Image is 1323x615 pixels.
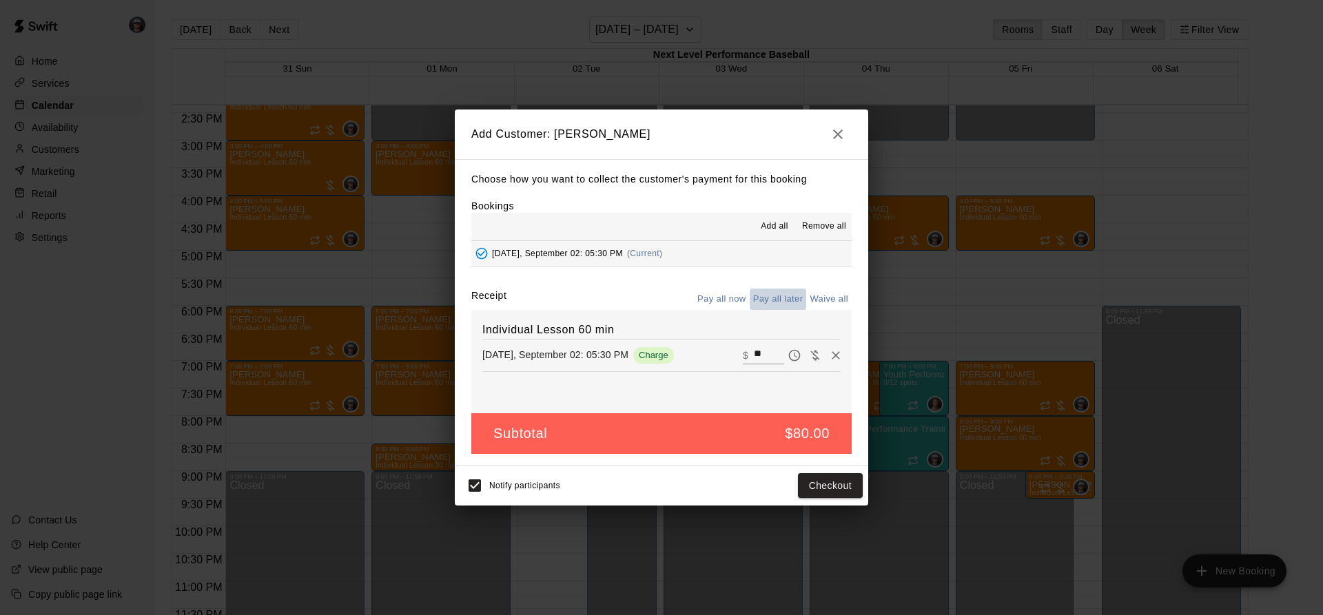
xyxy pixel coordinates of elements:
p: $ [743,348,748,362]
span: [DATE], September 02: 05:30 PM [492,249,623,258]
button: Added - Collect Payment [471,243,492,264]
button: Checkout [798,473,863,499]
button: Remove all [797,216,852,238]
span: Notify participants [489,481,560,490]
span: Remove all [802,220,846,233]
span: Waive payment [805,348,825,360]
button: Pay all now [694,289,750,310]
label: Bookings [471,200,514,211]
p: Choose how you want to collect the customer's payment for this booking [471,171,852,188]
h5: $80.00 [785,424,830,443]
button: Remove [825,345,846,366]
button: Add all [752,216,797,238]
h6: Individual Lesson 60 min [482,321,841,339]
h2: Add Customer: [PERSON_NAME] [455,110,868,159]
button: Pay all later [750,289,807,310]
span: (Current) [627,249,663,258]
span: Pay later [784,348,805,360]
label: Receipt [471,289,506,310]
button: Waive all [806,289,852,310]
p: [DATE], September 02: 05:30 PM [482,348,628,362]
h5: Subtotal [493,424,547,443]
span: Add all [761,220,788,233]
span: Charge [633,350,674,360]
button: Added - Collect Payment[DATE], September 02: 05:30 PM(Current) [471,241,852,267]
